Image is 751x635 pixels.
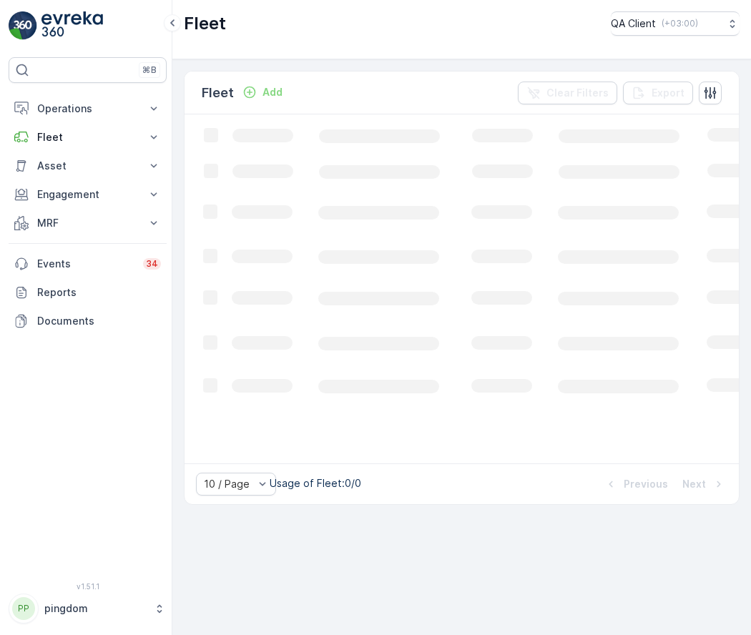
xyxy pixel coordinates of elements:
[623,82,693,104] button: Export
[9,94,167,123] button: Operations
[184,12,226,35] p: Fleet
[9,594,167,624] button: PPpingdom
[681,476,727,493] button: Next
[142,64,157,76] p: ⌘B
[37,102,138,116] p: Operations
[9,152,167,180] button: Asset
[37,314,161,328] p: Documents
[37,216,138,230] p: MRF
[146,258,158,270] p: 34
[9,307,167,335] a: Documents
[9,209,167,237] button: MRF
[37,130,138,144] p: Fleet
[37,159,138,173] p: Asset
[12,597,35,620] div: PP
[37,257,134,271] p: Events
[237,84,288,101] button: Add
[611,16,656,31] p: QA Client
[9,582,167,591] span: v 1.51.1
[9,180,167,209] button: Engagement
[44,601,147,616] p: pingdom
[270,476,361,491] p: Usage of Fleet : 0/0
[602,476,669,493] button: Previous
[624,477,668,491] p: Previous
[682,477,706,491] p: Next
[262,85,283,99] p: Add
[662,18,698,29] p: ( +03:00 )
[41,11,103,40] img: logo_light-DOdMpM7g.png
[37,285,161,300] p: Reports
[9,123,167,152] button: Fleet
[611,11,740,36] button: QA Client(+03:00)
[9,11,37,40] img: logo
[9,250,167,278] a: Events34
[37,187,138,202] p: Engagement
[518,82,617,104] button: Clear Filters
[9,278,167,307] a: Reports
[652,86,684,100] p: Export
[202,83,234,103] p: Fleet
[546,86,609,100] p: Clear Filters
